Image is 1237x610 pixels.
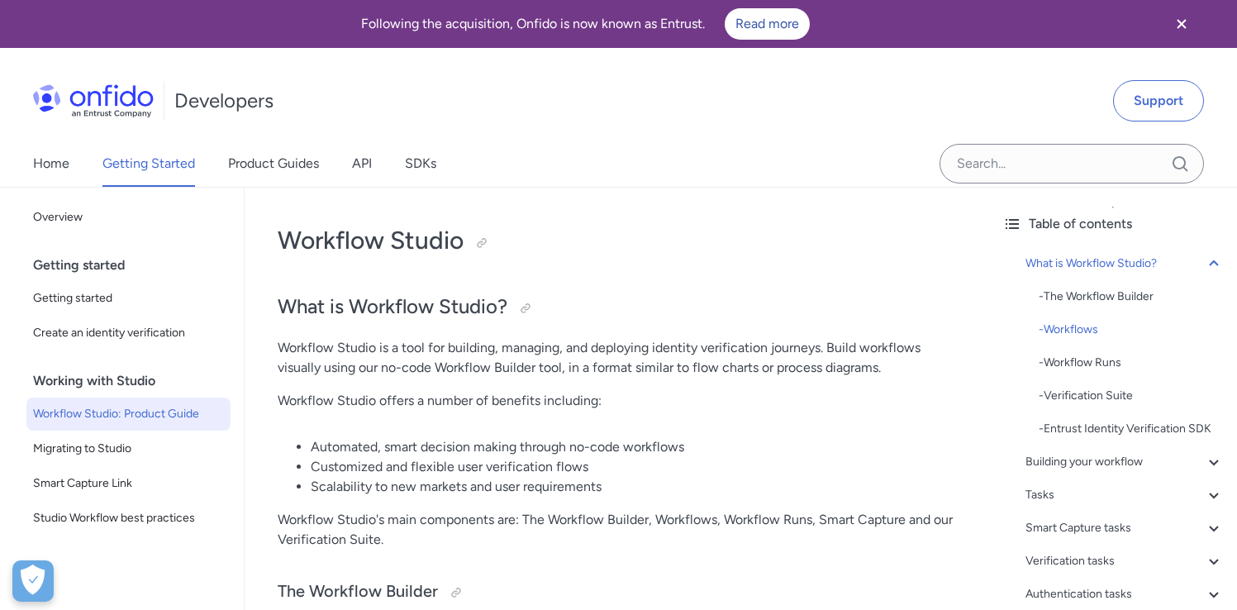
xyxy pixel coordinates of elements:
a: Building your workflow [1025,452,1224,472]
svg: Close banner [1172,14,1192,34]
a: Tasks [1025,485,1224,505]
a: -Entrust Identity Verification SDK [1039,419,1224,439]
a: SDKs [405,141,436,187]
div: Cookie Preferences [12,560,54,602]
a: Migrating to Studio [26,432,231,465]
a: -Workflow Runs [1039,353,1224,373]
a: API [352,141,372,187]
li: Automated, smart decision making through no-code workflows [311,437,956,457]
span: Create an identity verification [33,323,224,343]
div: - The Workflow Builder [1039,287,1224,307]
div: - Workflow Runs [1039,353,1224,373]
p: Workflow Studio is a tool for building, managing, and deploying identity verification journeys. B... [278,338,956,378]
div: - Entrust Identity Verification SDK [1039,419,1224,439]
button: Close banner [1151,3,1212,45]
a: Smart Capture tasks [1025,518,1224,538]
span: Smart Capture Link [33,474,224,493]
button: Open Preferences [12,560,54,602]
div: Working with Studio [33,365,237,398]
span: Getting started [33,288,224,308]
a: Authentication tasks [1025,584,1224,604]
p: Workflow Studio's main components are: The Workflow Builder, Workflows, Workflow Runs, Smart Capt... [278,510,956,550]
div: - Verification Suite [1039,386,1224,406]
a: Home [33,141,69,187]
div: Following the acquisition, Onfido is now known as Entrust. [20,8,1151,40]
a: Support [1113,80,1204,122]
a: Read more [725,8,810,40]
img: Onfido Logo [33,84,154,117]
a: Getting started [26,282,231,315]
span: Studio Workflow best practices [33,508,224,528]
span: Workflow Studio: Product Guide [33,404,224,424]
h1: Developers [174,88,274,114]
p: Workflow Studio offers a number of benefits including: [278,391,956,411]
a: -Workflows [1039,320,1224,340]
div: - Workflows [1039,320,1224,340]
div: Getting started [33,249,237,282]
input: Onfido search input field [940,144,1204,183]
a: Product Guides [228,141,319,187]
span: Migrating to Studio [33,439,224,459]
h3: The Workflow Builder [278,579,956,606]
a: What is Workflow Studio? [1025,254,1224,274]
span: Overview [33,207,224,227]
a: Verification tasks [1025,551,1224,571]
a: Overview [26,201,231,234]
a: -The Workflow Builder [1039,287,1224,307]
li: Scalability to new markets and user requirements [311,477,956,497]
a: Workflow Studio: Product Guide [26,398,231,431]
h1: Workflow Studio [278,224,956,257]
a: Getting Started [102,141,195,187]
a: Studio Workflow best practices [26,502,231,535]
a: -Verification Suite [1039,386,1224,406]
a: Smart Capture Link [26,467,231,500]
div: Table of contents [1002,214,1224,234]
li: Customized and flexible user verification flows [311,457,956,477]
h2: What is Workflow Studio? [278,293,956,322]
a: Create an identity verification [26,317,231,350]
